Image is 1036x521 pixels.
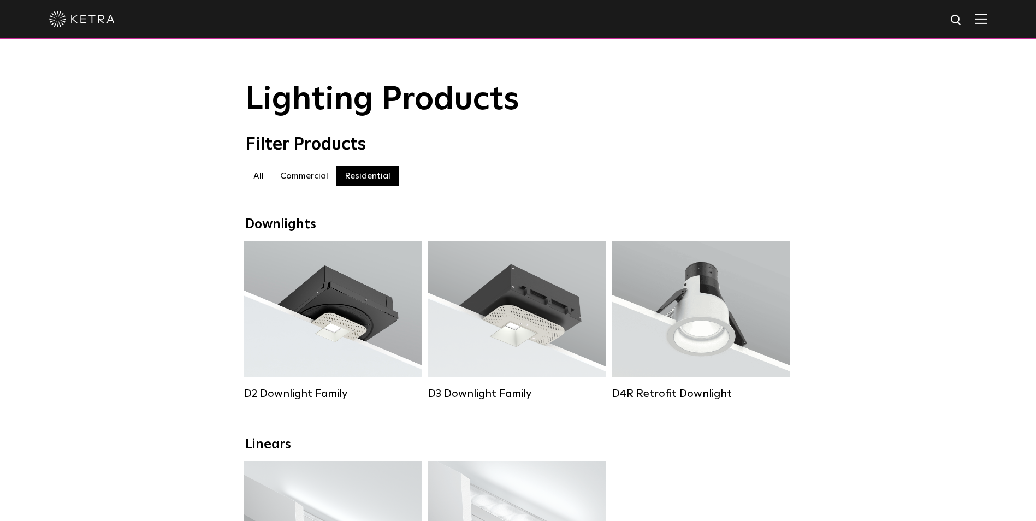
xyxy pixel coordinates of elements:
div: D3 Downlight Family [428,387,606,400]
div: Filter Products [245,134,791,155]
a: D3 Downlight Family Lumen Output:700 / 900 / 1100Colors:White / Black / Silver / Bronze / Paintab... [428,241,606,400]
div: D4R Retrofit Downlight [612,387,790,400]
img: ketra-logo-2019-white [49,11,115,27]
a: D2 Downlight Family Lumen Output:1200Colors:White / Black / Gloss Black / Silver / Bronze / Silve... [244,241,422,400]
img: Hamburger%20Nav.svg [975,14,987,24]
div: Downlights [245,217,791,233]
a: D4R Retrofit Downlight Lumen Output:800Colors:White / BlackBeam Angles:15° / 25° / 40° / 60°Watta... [612,241,790,400]
div: D2 Downlight Family [244,387,422,400]
label: Residential [336,166,399,186]
label: All [245,166,272,186]
img: search icon [950,14,963,27]
label: Commercial [272,166,336,186]
div: Linears [245,437,791,453]
span: Lighting Products [245,84,519,116]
